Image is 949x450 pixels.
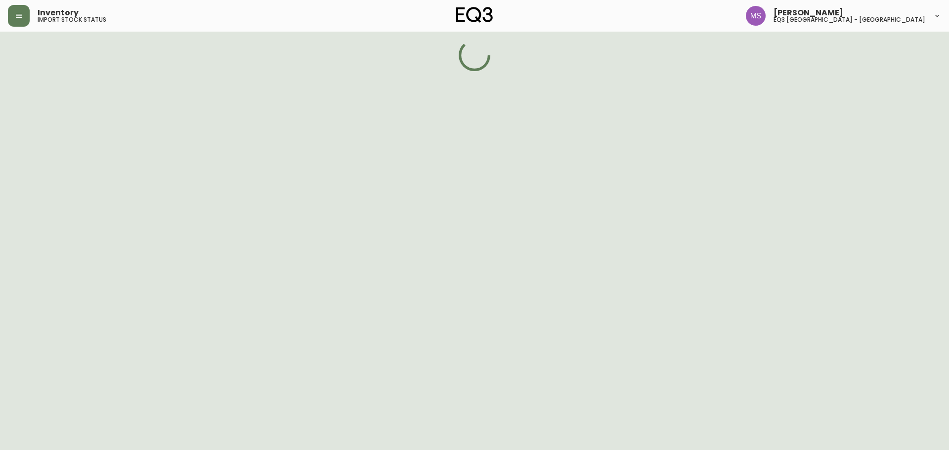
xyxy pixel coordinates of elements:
[774,17,925,23] h5: eq3 [GEOGRAPHIC_DATA] - [GEOGRAPHIC_DATA]
[746,6,766,26] img: 1b6e43211f6f3cc0b0729c9049b8e7af
[38,9,79,17] span: Inventory
[456,7,493,23] img: logo
[38,17,106,23] h5: import stock status
[774,9,843,17] span: [PERSON_NAME]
